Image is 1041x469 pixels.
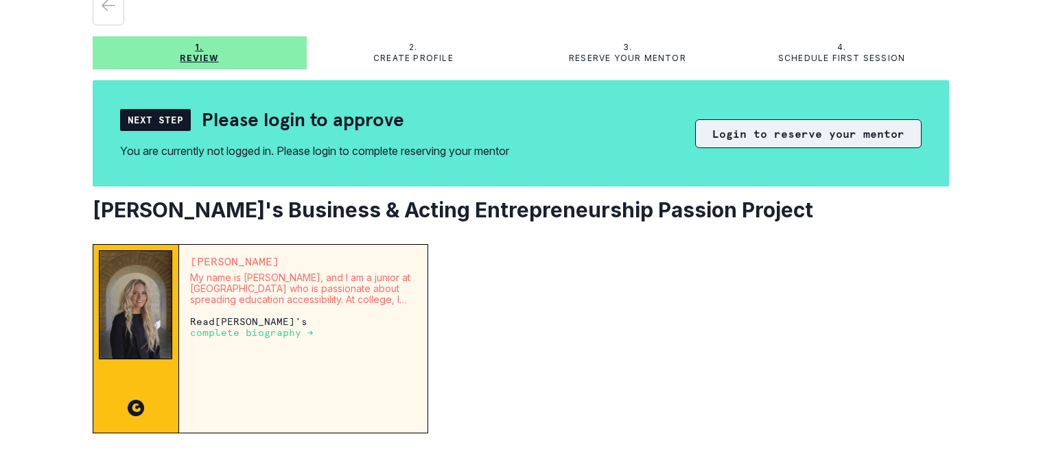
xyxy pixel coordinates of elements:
p: 4. [837,42,846,53]
img: CC image [128,400,144,416]
div: You are currently not logged in. Please login to complete reserving your mentor [120,143,509,159]
h2: Please login to approve [202,108,404,132]
p: Reserve your mentor [569,53,686,64]
p: Schedule first session [778,53,905,64]
p: Review [180,53,218,64]
p: My name is [PERSON_NAME], and I am a junior at [GEOGRAPHIC_DATA] who is passionate about spreadin... [190,272,417,305]
a: complete biography → [190,326,314,338]
p: [PERSON_NAME] [190,256,417,267]
button: Login to reserve your mentor [695,119,922,148]
p: Create profile [373,53,454,64]
div: Next Step [120,109,191,131]
h2: [PERSON_NAME]'s Business & Acting Entrepreneurship Passion Project [93,197,949,222]
img: Mentor Image [99,250,173,359]
p: 2. [409,42,417,53]
p: 3. [623,42,632,53]
p: Read [PERSON_NAME] 's [190,316,417,338]
p: 1. [195,42,203,53]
